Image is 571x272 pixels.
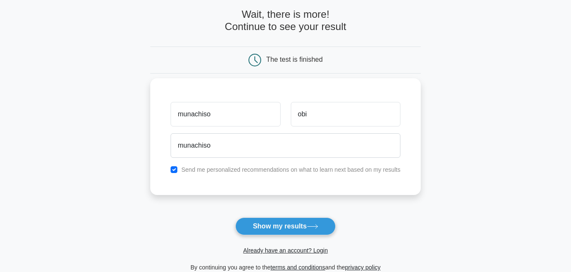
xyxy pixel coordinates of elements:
button: Show my results [235,217,335,235]
input: First name [171,102,280,126]
label: Send me personalized recommendations on what to learn next based on my results [181,166,400,173]
h4: Wait, there is more! Continue to see your result [150,8,421,33]
input: Last name [291,102,400,126]
input: Email [171,133,400,158]
a: privacy policy [345,264,381,271]
div: The test is finished [266,56,323,63]
a: terms and conditions [270,264,325,271]
a: Already have an account? Login [243,247,328,254]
